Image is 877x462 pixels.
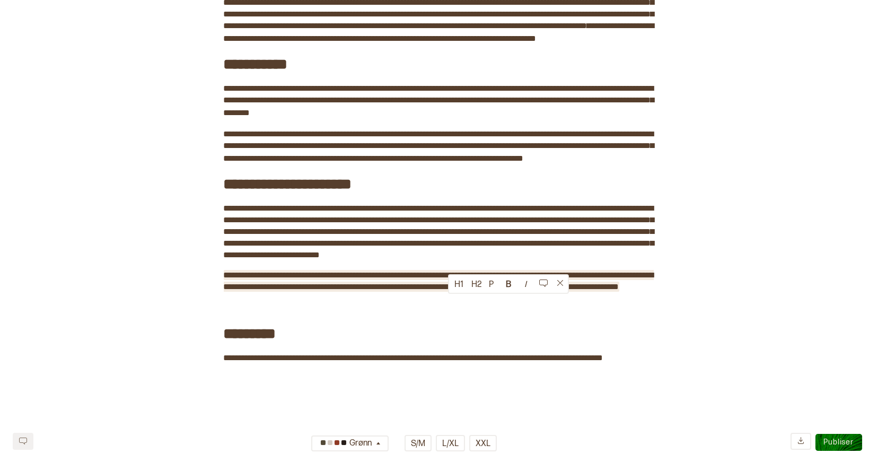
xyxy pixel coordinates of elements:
[517,276,534,293] button: I
[449,276,466,293] button: H1
[405,435,432,451] button: S/M
[539,278,548,287] img: A chat bubble
[466,276,483,293] button: H2
[318,435,374,452] div: Grønn
[815,434,862,451] button: Publiser
[469,435,497,451] button: XXL
[824,438,854,447] span: Publiser
[500,276,517,293] button: B
[436,435,465,451] button: L/XL
[483,276,500,293] button: P
[311,435,389,451] button: Grønn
